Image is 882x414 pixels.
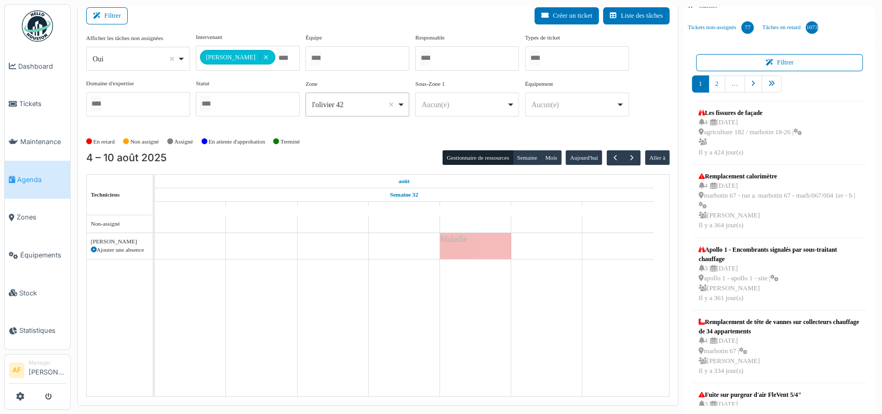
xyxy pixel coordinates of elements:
button: Remove item: 'yes' [167,54,177,64]
a: 6 août 2025 [323,202,343,215]
button: Liste des tâches [603,7,670,24]
button: Mois [541,150,562,165]
a: Statistiques [5,312,70,350]
a: Équipements [5,236,70,274]
a: 4 août 2025 [396,175,412,188]
span: Maladie [440,235,467,243]
input: Tous [310,50,320,66]
input: Tous [90,96,101,111]
label: Sous-Zone 1 [415,80,445,88]
span: Équipements [20,250,66,260]
a: 8 août 2025 [465,202,485,215]
label: En retard [93,137,115,146]
div: Remplacement calorimètre [699,172,860,181]
a: Maintenance [5,123,70,161]
div: Aucun(e) [422,99,506,110]
a: 7 août 2025 [395,202,413,215]
a: 9 août 2025 [536,202,557,215]
button: Créer un ticket [534,7,599,24]
span: Agenda [17,175,66,185]
div: 1073 [806,21,818,34]
label: Intervenant [196,33,222,42]
div: [PERSON_NAME] [200,50,275,64]
input: Tous [277,50,288,66]
span: Stock [19,288,66,298]
span: Dashboard [18,61,66,71]
button: Remove item: '3531' [260,54,272,61]
label: Terminé [280,137,300,146]
a: AF Manager[PERSON_NAME] [9,359,66,384]
button: Gestionnaire de ressources [443,150,513,165]
label: Équipement [525,80,553,88]
div: 77 [741,21,754,34]
div: Oui [92,54,177,64]
img: Badge_color-CXgf-gQk.svg [22,10,53,42]
button: Aller à [645,150,670,165]
a: 5 août 2025 [249,202,274,215]
button: Suivant [623,150,640,165]
div: Apollo 1 - Encombrants signalés par sous-traitant chauffage [699,245,860,264]
span: Zones [17,212,66,222]
span: Tickets [19,99,66,109]
a: Semaine 32 [387,188,421,201]
div: Fuite sur purgeur d'air FleVent 5/4" [699,390,860,399]
button: Filtrer [86,7,128,24]
button: Aujourd'hui [566,150,602,165]
div: Non-assigné [91,219,149,228]
label: Non assigné [130,137,159,146]
label: Assigné [175,137,193,146]
a: Tâches en retard [758,14,822,42]
input: Tous [529,50,540,66]
div: 4 | [DATE] marbotin 67 | [PERSON_NAME] Il y a 334 jour(s) [699,336,860,376]
label: Zone [305,80,317,88]
a: Zones [5,199,70,237]
div: Manager [29,359,66,367]
div: Remplacement de tête de vannes sur collecteurs chauffage de 34 appartements [699,317,860,336]
a: Les fissures de façade 4 |[DATE] agriculture 182 / marbotin 18-26 | Il y a 424 jour(s) [696,106,805,160]
div: Les fissures de façade [699,108,802,118]
label: Domaine d'expertise [86,79,134,88]
div: Ajouter une absence [91,245,149,254]
label: Types de ticket [525,33,560,42]
a: Tickets [5,85,70,123]
div: Aucun(e) [531,99,616,110]
a: 1 [692,75,709,93]
label: Responsable [415,33,445,42]
div: 4 | [DATE] agriculture 182 / marbotin 18-26 | Il y a 424 jour(s) [699,118,802,158]
h2: 4 – 10 août 2025 [86,152,167,164]
a: Apollo 1 - Encombrants signalés par sous-traitant chauffage 3 |[DATE] apollo 1 - apollo 1 - site ... [696,242,863,306]
nav: pager [692,75,867,101]
button: Filtrer [696,54,863,71]
span: Statistiques [19,326,66,335]
div: 4 | [DATE] marbotin 67 - rue a. marbotin 67 - marb/067/004 1er - b | [PERSON_NAME] Il y a 364 jou... [699,181,860,231]
li: AF [9,363,24,378]
div: l'olivier 42 [312,99,397,110]
label: Afficher les tâches non assignées [86,34,163,43]
a: 4 août 2025 [181,202,200,215]
span: Maintenance [20,137,66,147]
a: Stock [5,274,70,312]
label: Équipe [305,33,322,42]
button: Remove item: '8849' [386,99,396,110]
div: [PERSON_NAME] [91,237,149,246]
span: Techniciens [91,191,120,198]
a: … [725,75,745,93]
div: 3 | [DATE] apollo 1 - apollo 1 - site | [PERSON_NAME] Il y a 361 jour(s) [699,264,860,304]
a: 2 [709,75,725,93]
a: Tickets non-assignés [684,14,758,42]
button: Précédent [607,150,624,165]
button: Semaine [513,150,541,165]
input: Tous [420,50,430,66]
li: [PERSON_NAME] [29,359,66,381]
a: 10 août 2025 [606,202,630,215]
label: Statut [196,79,209,88]
label: En attente d'approbation [208,137,265,146]
a: Remplacement de tête de vannes sur collecteurs chauffage de 34 appartements 4 |[DATE] marbotin 67... [696,315,863,379]
a: Remplacement calorimètre 4 |[DATE] marbotin 67 - rue a. marbotin 67 - marb/067/004 1er - b | [PER... [696,169,863,234]
input: Tous [200,96,210,111]
a: Dashboard [5,47,70,85]
a: Agenda [5,161,70,199]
